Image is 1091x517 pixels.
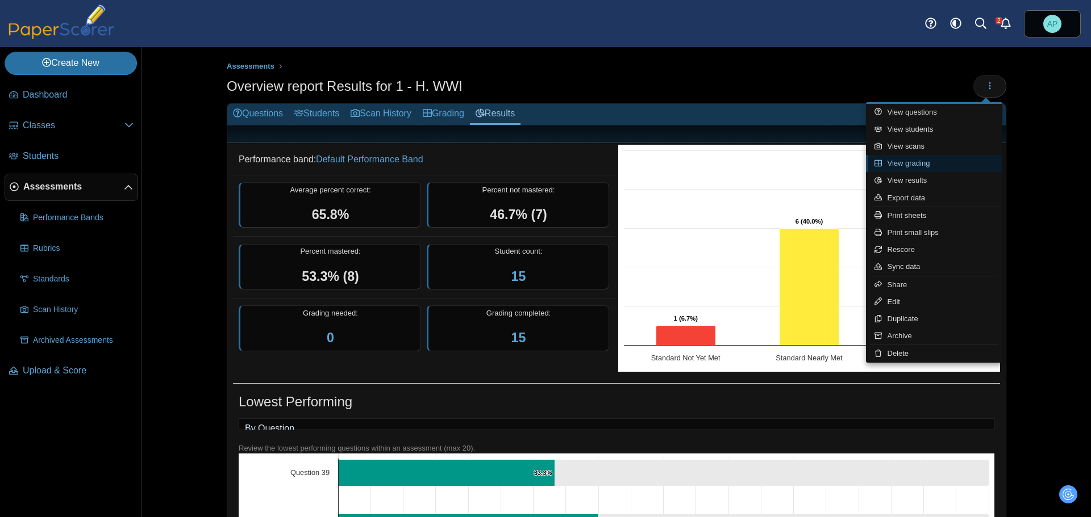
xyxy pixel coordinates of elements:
[993,11,1018,36] a: Alerts
[239,419,300,438] a: By Question
[5,112,138,140] a: Classes
[776,354,843,362] text: Standard Nearly Met
[866,172,1002,189] a: View results
[555,459,989,486] path: Question 39, 66.7. .
[511,269,526,284] a: 15
[866,121,1002,138] a: View students
[239,392,352,411] h1: Lowest Performing
[316,154,423,164] a: Default Performance Band
[23,150,134,162] span: Students
[233,145,615,174] dd: Performance band:
[866,345,1002,362] a: Delete
[866,327,1002,344] a: Archive
[239,244,421,290] div: Percent mastered:
[290,468,330,477] text: Question 39
[1043,15,1061,33] span: Adam Pianka
[1024,10,1081,37] a: Adam Pianka
[866,190,1002,207] a: Export data
[327,330,334,345] a: 0
[33,274,134,285] span: Standards
[339,459,555,486] path: Question 39, 33.3%. % of Points Earned.
[312,207,349,222] span: 65.8%
[5,174,138,201] a: Assessments
[16,204,138,232] a: Performance Bands
[490,207,547,222] span: 46.7% (7)
[16,235,138,262] a: Rubrics
[16,296,138,323] a: Scan History
[227,62,274,70] span: Assessments
[239,443,994,453] div: Review the lowest performing questions within an assessment (max 20).
[866,276,1002,293] a: Share
[656,326,716,346] path: Standard Not Yet Met, 1. Overall Assessment Performance.
[23,119,124,132] span: Classes
[5,143,138,170] a: Students
[227,77,463,96] h1: Overview report Results for 1 - H. WWI
[427,182,609,228] div: Percent not mastered:
[239,305,421,351] div: Grading needed:
[470,104,520,125] a: Results
[33,243,134,254] span: Rubrics
[866,258,1002,275] a: Sync data
[16,266,138,293] a: Standards
[618,145,1000,372] svg: Interactive chart
[534,469,552,476] text: 33.3%
[33,304,134,316] span: Scan History
[511,330,526,345] a: 15
[227,104,289,125] a: Questions
[427,305,609,351] div: Grading completed:
[5,5,118,39] img: PaperScorer
[866,310,1002,327] a: Duplicate
[23,89,134,101] span: Dashboard
[5,52,137,74] a: Create New
[239,182,421,228] div: Average percent correct:
[866,138,1002,155] a: View scans
[5,358,138,385] a: Upload & Score
[618,145,1000,372] div: Chart. Highcharts interactive chart.
[302,269,359,284] span: 53.3% (8)
[5,82,138,109] a: Dashboard
[5,31,118,41] a: PaperScorer
[1047,20,1058,28] span: Adam Pianka
[23,180,124,193] span: Assessments
[866,241,1002,258] a: Rescore
[33,212,134,224] span: Performance Bands
[674,315,698,322] text: 1 (6.7%)
[33,335,134,346] span: Archived Assessments
[866,293,1002,310] a: Edit
[345,104,417,125] a: Scan History
[866,104,1002,121] a: View questions
[289,104,345,125] a: Students
[796,218,823,225] text: 6 (40.0%)
[866,207,1002,224] a: Print sheets
[866,224,1002,241] a: Print small slips
[417,104,470,125] a: Grading
[780,229,839,346] path: Standard Nearly Met, 6. Overall Assessment Performance.
[23,364,134,377] span: Upload & Score
[651,354,721,362] text: Standard Not Yet Met
[427,244,609,290] div: Student count:
[224,60,277,74] a: Assessments
[16,327,138,354] a: Archived Assessments
[866,155,1002,172] a: View grading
